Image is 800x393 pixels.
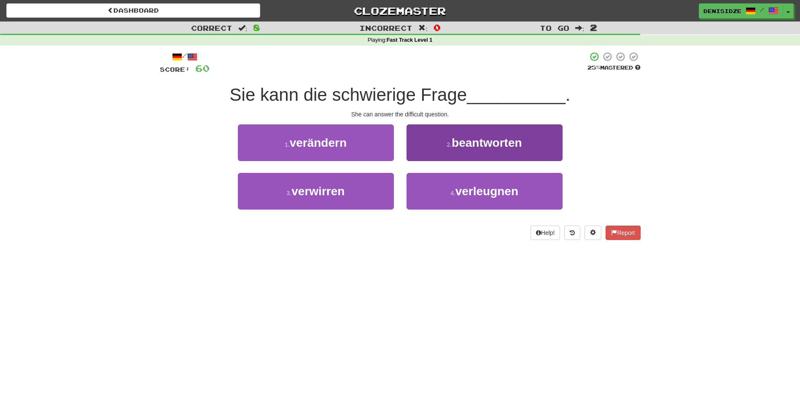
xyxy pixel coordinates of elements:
[160,51,210,62] div: /
[575,24,585,32] span: :
[455,185,518,198] span: verleugnen
[760,7,764,13] span: /
[564,226,580,240] button: Round history (alt+y)
[273,3,527,18] a: Clozemaster
[238,24,248,32] span: :
[238,173,394,210] button: 3.verwirren
[238,124,394,161] button: 1.verändern
[160,66,190,73] span: Score:
[434,22,441,32] span: 0
[606,226,640,240] button: Report
[253,22,260,32] span: 8
[407,173,563,210] button: 4.verleugnen
[287,190,292,196] small: 3 .
[191,24,232,32] span: Correct
[195,63,210,73] span: 60
[160,110,641,118] div: She can answer the difficult question.
[450,190,455,196] small: 4 .
[387,37,433,43] strong: Fast Track Level 1
[359,24,412,32] span: Incorrect
[447,141,452,148] small: 2 .
[467,85,566,105] span: __________
[285,141,290,148] small: 1 .
[587,64,600,71] span: 25 %
[590,22,597,32] span: 2
[703,7,741,15] span: denisidze
[230,85,467,105] span: Sie kann die schwierige Frage
[290,136,347,149] span: verändern
[699,3,783,19] a: denisidze /
[6,3,260,18] a: Dashboard
[418,24,428,32] span: :
[531,226,560,240] button: Help!
[452,136,522,149] span: beantworten
[566,85,571,105] span: .
[587,64,641,72] div: Mastered
[291,185,345,198] span: verwirren
[540,24,569,32] span: To go
[407,124,563,161] button: 2.beantworten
